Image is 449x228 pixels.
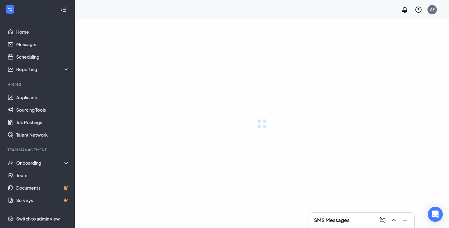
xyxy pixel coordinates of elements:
a: DocumentsCrown [16,182,70,194]
div: Onboarding [16,160,70,166]
h3: SMS Messages [314,217,350,224]
a: Talent Network [16,129,70,141]
svg: ComposeMessage [379,216,386,224]
a: Job Postings [16,116,70,129]
svg: Notifications [401,6,408,13]
a: Scheduling [16,51,70,63]
svg: UserCheck [7,160,14,166]
svg: Minimize [401,216,409,224]
svg: Settings [7,216,14,222]
a: Home [16,26,70,38]
a: Sourcing Tools [16,104,70,116]
a: SurveysCrown [16,194,70,206]
button: ChevronUp [388,215,398,225]
svg: Collapse [60,7,66,13]
svg: QuestionInfo [415,6,422,13]
a: Messages [16,38,70,51]
button: Minimize [399,215,409,225]
svg: ChevronUp [390,216,398,224]
div: Open Intercom Messenger [428,207,443,222]
a: Team [16,169,70,182]
svg: WorkstreamLogo [7,6,13,12]
div: Reporting [16,66,70,72]
div: Hiring [7,82,68,87]
div: Team Management [7,147,68,153]
div: AF [430,7,435,12]
svg: Analysis [7,66,14,72]
a: Applicants [16,91,70,104]
button: ComposeMessage [377,215,387,225]
div: Switch to admin view [16,216,60,222]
